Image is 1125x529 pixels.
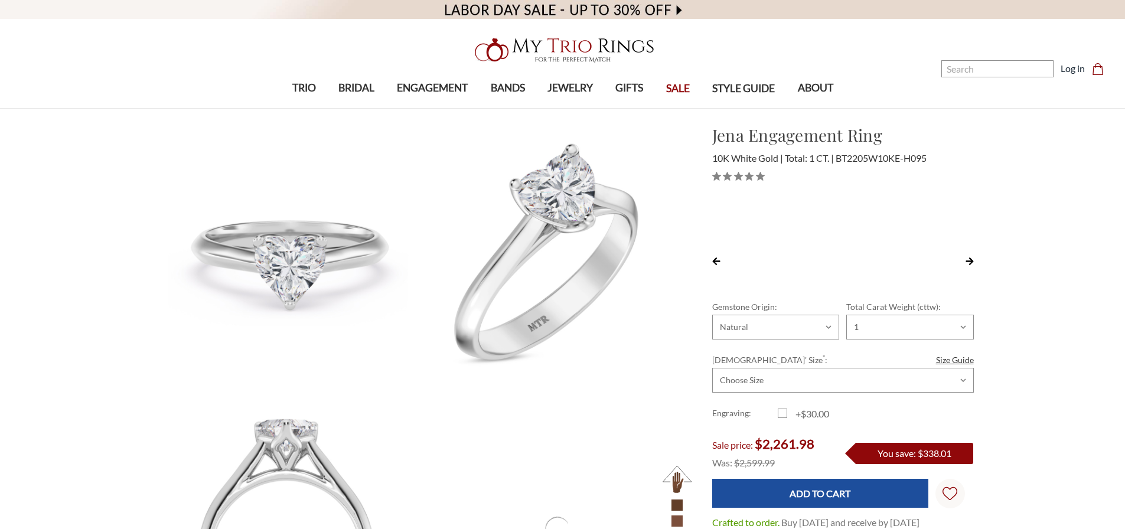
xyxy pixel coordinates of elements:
a: BRIDAL [327,69,386,107]
input: Add to Cart [712,479,928,508]
span: BRIDAL [338,80,374,96]
img: My Trio Rings [468,31,657,69]
input: Search [941,60,1054,77]
label: +$30.00 [778,407,843,421]
span: SALE [666,81,690,96]
img: Photo of Jena 1 ct tw. Heart Solitaire Engagement Ring 10K White Gold [BT2205WE-H095] [423,123,693,393]
span: 10K White Gold [712,152,783,164]
button: submenu toggle [810,107,821,109]
a: Size Guide [936,354,974,366]
span: ABOUT [798,80,833,96]
a: JEWELRY [536,69,604,107]
span: BANDS [491,80,525,96]
img: Photo of Jena 1 ct tw. Heart Solitaire Engagement Ring 10K White Gold [BT2205WE-H095] [152,123,422,393]
a: My Trio Rings [326,31,798,69]
a: SALE [655,70,701,108]
span: Was: [712,457,732,468]
label: Gemstone Origin: [712,301,839,313]
a: Log in [1061,61,1085,76]
a: ABOUT [786,69,844,107]
span: Sale price: [712,439,753,450]
a: Cart with 0 items [1092,61,1111,76]
span: TRIO [292,80,316,96]
span: GIFTS [615,80,643,96]
a: STYLE GUIDE [701,70,786,108]
svg: cart.cart_preview [1092,63,1104,75]
a: Wish Lists [935,479,965,508]
a: BANDS [479,69,536,107]
span: You save: $338.01 [878,448,951,459]
label: Engraving: [712,407,778,421]
a: TRIO [281,69,327,107]
a: GIFTS [604,69,654,107]
label: [DEMOGRAPHIC_DATA]' Size : [712,354,974,366]
span: Total: 1 CT. [785,152,834,164]
button: submenu toggle [426,107,438,109]
label: Total Carat Weight (cttw): [846,301,973,313]
span: JEWELRY [547,80,593,96]
span: $2,599.99 [734,457,775,468]
button: submenu toggle [350,107,362,109]
a: ENGAGEMENT [386,69,479,107]
span: BT2205W10KE-H095 [836,152,927,164]
button: submenu toggle [624,107,635,109]
button: submenu toggle [565,107,576,109]
span: $2,261.98 [755,436,814,452]
button: submenu toggle [502,107,514,109]
span: ENGAGEMENT [397,80,468,96]
h1: Jena Engagement Ring [712,123,974,148]
button: submenu toggle [298,107,310,109]
span: STYLE GUIDE [712,81,775,96]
